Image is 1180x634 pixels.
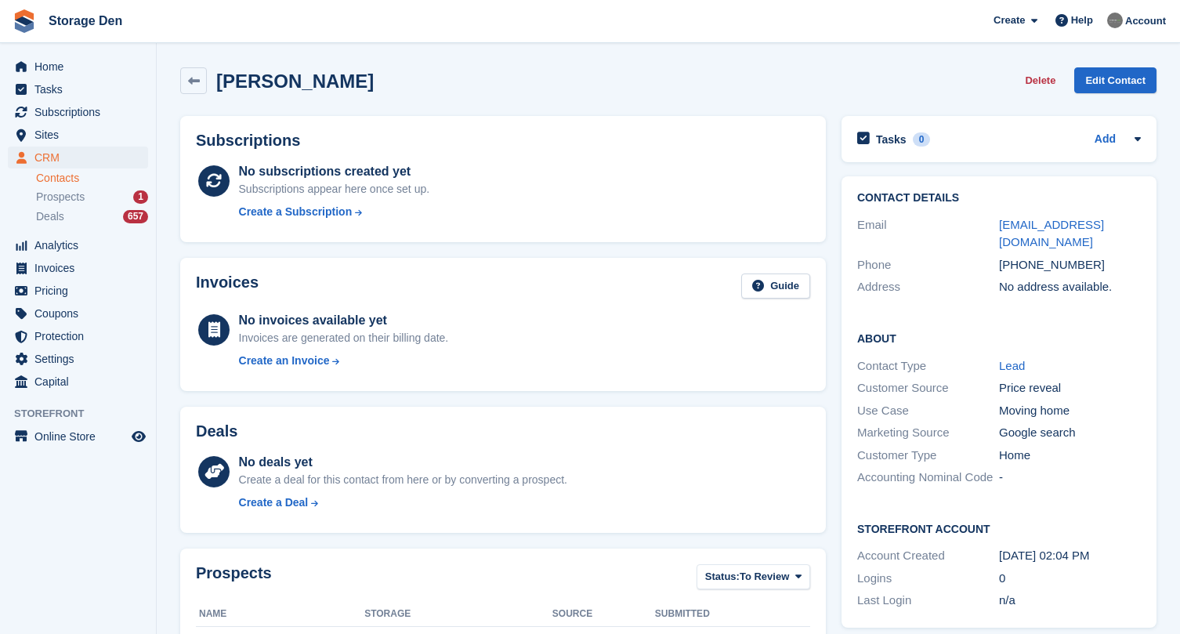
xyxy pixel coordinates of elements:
span: Protection [34,325,128,347]
a: Create an Invoice [239,353,449,369]
th: Submitted [655,602,752,627]
span: Tasks [34,78,128,100]
a: Preview store [129,427,148,446]
a: Contacts [36,171,148,186]
div: 1 [133,190,148,204]
div: Price reveal [999,379,1141,397]
div: Create a Subscription [239,204,353,220]
h2: About [857,330,1141,346]
th: Source [552,602,655,627]
div: [PHONE_NUMBER] [999,256,1141,274]
a: menu [8,257,148,279]
div: No address available. [999,278,1141,296]
button: Status: To Review [697,564,810,590]
h2: Tasks [876,132,907,147]
h2: Subscriptions [196,132,810,150]
span: Analytics [34,234,128,256]
span: Help [1071,13,1093,28]
a: menu [8,303,148,324]
a: menu [8,234,148,256]
span: Capital [34,371,128,393]
span: Invoices [34,257,128,279]
a: menu [8,348,148,370]
a: menu [8,124,148,146]
span: Create [994,13,1025,28]
a: [EMAIL_ADDRESS][DOMAIN_NAME] [999,218,1104,249]
img: Brian Barbour [1107,13,1123,28]
div: 0 [913,132,931,147]
a: menu [8,78,148,100]
span: Settings [34,348,128,370]
span: Account [1125,13,1166,29]
h2: [PERSON_NAME] [216,71,374,92]
a: menu [8,426,148,447]
div: [DATE] 02:04 PM [999,547,1141,565]
div: Phone [857,256,999,274]
span: Status: [705,569,740,585]
div: Customer Source [857,379,999,397]
span: Home [34,56,128,78]
div: 657 [123,210,148,223]
div: Customer Type [857,447,999,465]
a: Deals 657 [36,208,148,225]
a: Guide [741,274,810,299]
div: No deals yet [239,453,567,472]
span: Sites [34,124,128,146]
div: Invoices are generated on their billing date. [239,330,449,346]
a: menu [8,147,148,168]
span: Storefront [14,406,156,422]
h2: Prospects [196,564,272,593]
div: Google search [999,424,1141,442]
div: Account Created [857,547,999,565]
div: No invoices available yet [239,311,449,330]
div: Logins [857,570,999,588]
div: Last Login [857,592,999,610]
th: Name [196,602,364,627]
div: Contact Type [857,357,999,375]
div: Create a Deal [239,495,309,511]
h2: Contact Details [857,192,1141,205]
a: Prospects 1 [36,189,148,205]
h2: Deals [196,422,237,440]
div: Marketing Source [857,424,999,442]
a: Add [1095,131,1116,149]
div: Create a deal for this contact from here or by converting a prospect. [239,472,567,488]
a: Edit Contact [1074,67,1156,93]
img: stora-icon-8386f47178a22dfd0bd8f6a31ec36ba5ce8667c1dd55bd0f319d3a0aa187defe.svg [13,9,36,33]
a: menu [8,371,148,393]
h2: Invoices [196,274,259,299]
div: Address [857,278,999,296]
th: Storage [364,602,552,627]
span: Subscriptions [34,101,128,123]
div: Create an Invoice [239,353,330,369]
span: Deals [36,209,64,224]
span: Pricing [34,280,128,302]
div: Moving home [999,402,1141,420]
div: Email [857,216,999,252]
div: 0 [999,570,1141,588]
div: Subscriptions appear here once set up. [239,181,430,197]
a: menu [8,280,148,302]
a: menu [8,101,148,123]
div: Use Case [857,402,999,420]
a: Lead [999,359,1025,372]
a: Create a Deal [239,495,567,511]
h2: Storefront Account [857,520,1141,536]
span: CRM [34,147,128,168]
span: Coupons [34,303,128,324]
div: Accounting Nominal Code [857,469,999,487]
button: Delete [1019,67,1062,93]
span: To Review [740,569,789,585]
div: No subscriptions created yet [239,162,430,181]
a: menu [8,325,148,347]
div: Home [999,447,1141,465]
span: Prospects [36,190,85,205]
div: n/a [999,592,1141,610]
a: menu [8,56,148,78]
a: Create a Subscription [239,204,430,220]
div: - [999,469,1141,487]
span: Online Store [34,426,128,447]
a: Storage Den [42,8,128,34]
